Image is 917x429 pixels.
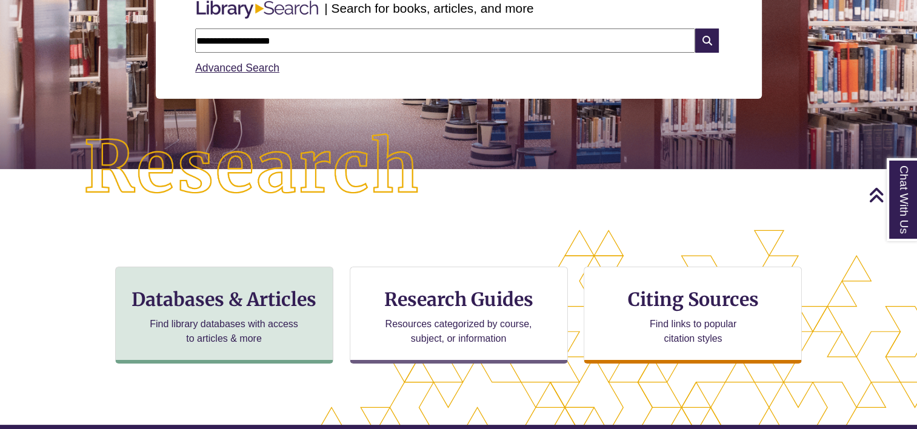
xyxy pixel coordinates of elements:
a: Advanced Search [195,62,279,74]
i: Search [695,28,718,53]
p: Find library databases with access to articles & more [145,317,303,346]
h3: Research Guides [360,288,558,311]
h3: Citing Sources [619,288,767,311]
h3: Databases & Articles [125,288,323,311]
p: Resources categorized by course, subject, or information [379,317,538,346]
a: Back to Top [869,187,914,203]
a: Citing Sources Find links to popular citation styles [584,267,802,364]
a: Research Guides Resources categorized by course, subject, or information [350,267,568,364]
p: Find links to popular citation styles [634,317,752,346]
a: Databases & Articles Find library databases with access to articles & more [115,267,333,364]
img: Research [46,96,459,240]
